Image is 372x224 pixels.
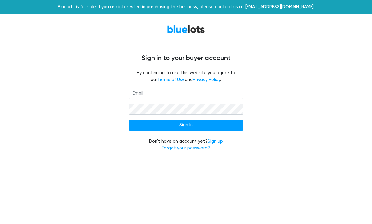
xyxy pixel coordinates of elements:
[129,70,243,83] fieldset: By continuing to use this website you agree to our and .
[129,120,243,131] input: Sign In
[208,139,223,144] a: Sign up
[167,25,205,34] a: BlueLots
[129,88,243,99] input: Email
[129,138,243,151] div: Don't have an account yet?
[157,77,185,82] a: Terms of Use
[193,77,220,82] a: Privacy Policy
[162,145,210,151] a: Forgot your password?
[5,54,367,62] h4: Sign in to your buyer account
